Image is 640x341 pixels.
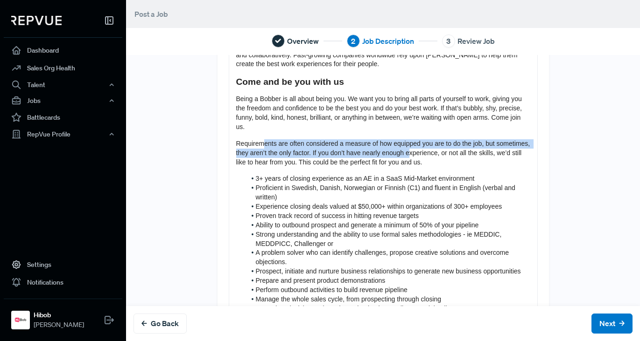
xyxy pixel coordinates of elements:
span: Job Description [362,35,414,47]
span: Being a Bobber is all about being you. We want you to bring all parts of yourself to work, giving... [236,95,524,130]
span: Prepare and present product demonstrations [256,277,386,284]
span: Strong understanding and the ability to use formal sales methodologies - ie MEDDIC, MEDDPICC, Cha... [256,231,504,247]
span: Target key decision-makers determine buying readiness and timelines [256,305,458,312]
span: Overview [287,35,319,47]
span: 3+ years of closing experience as an AE in a SaaS Mid-Market environment [256,175,475,182]
a: Sales Org Health [4,59,122,77]
span: A problem solver who can identify challenges, propose creative solutions and overcome objections. [256,249,511,266]
a: Battlecards [4,109,122,126]
span: Proficient in Swedish, Danish, Norwegian or Finnish (C1) and fluent in English (verbal and written) [256,184,517,201]
button: Next [591,314,633,334]
a: Notifications [4,273,122,291]
button: Jobs [4,93,122,109]
a: Dashboard [4,41,122,59]
a: Settings [4,256,122,273]
span: Post a Job [134,9,168,19]
span: [PERSON_NAME] [34,320,84,330]
span: Proven track record of success in hitting revenue targets [256,212,419,219]
span: Experience closing deals valued at $50,000+ within organizations of 300+ employees [256,203,502,210]
span: Perform outbound activities to build revenue pipeline [256,286,408,293]
a: HibobHibob[PERSON_NAME] [4,299,122,334]
span: Review Job [457,35,495,47]
button: RepVue Profile [4,126,122,142]
button: Go Back [134,314,187,334]
span: Requirements are often considered a measure of how equipped you are to do the job, but sometimes,... [236,140,532,166]
div: 2 [347,34,360,48]
span: Prospect, initiate and nurture business relationships to generate new business opportunities [256,267,521,275]
strong: Hibob [34,310,84,320]
strong: Come and be you with us [236,77,344,87]
img: RepVue [11,16,62,25]
img: Hibob [13,313,28,327]
span: Manage the whole sales cycle, from prospecting through closing [256,295,442,303]
div: 3 [442,34,455,48]
button: Talent [4,77,122,93]
span: Our HR platform is intuitive, data-driven, and built for the way people work [DATE]: globally, re... [236,42,529,68]
span: Ability to outbound prospect and generate a minimum of 50% of your pipeline [256,221,479,229]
